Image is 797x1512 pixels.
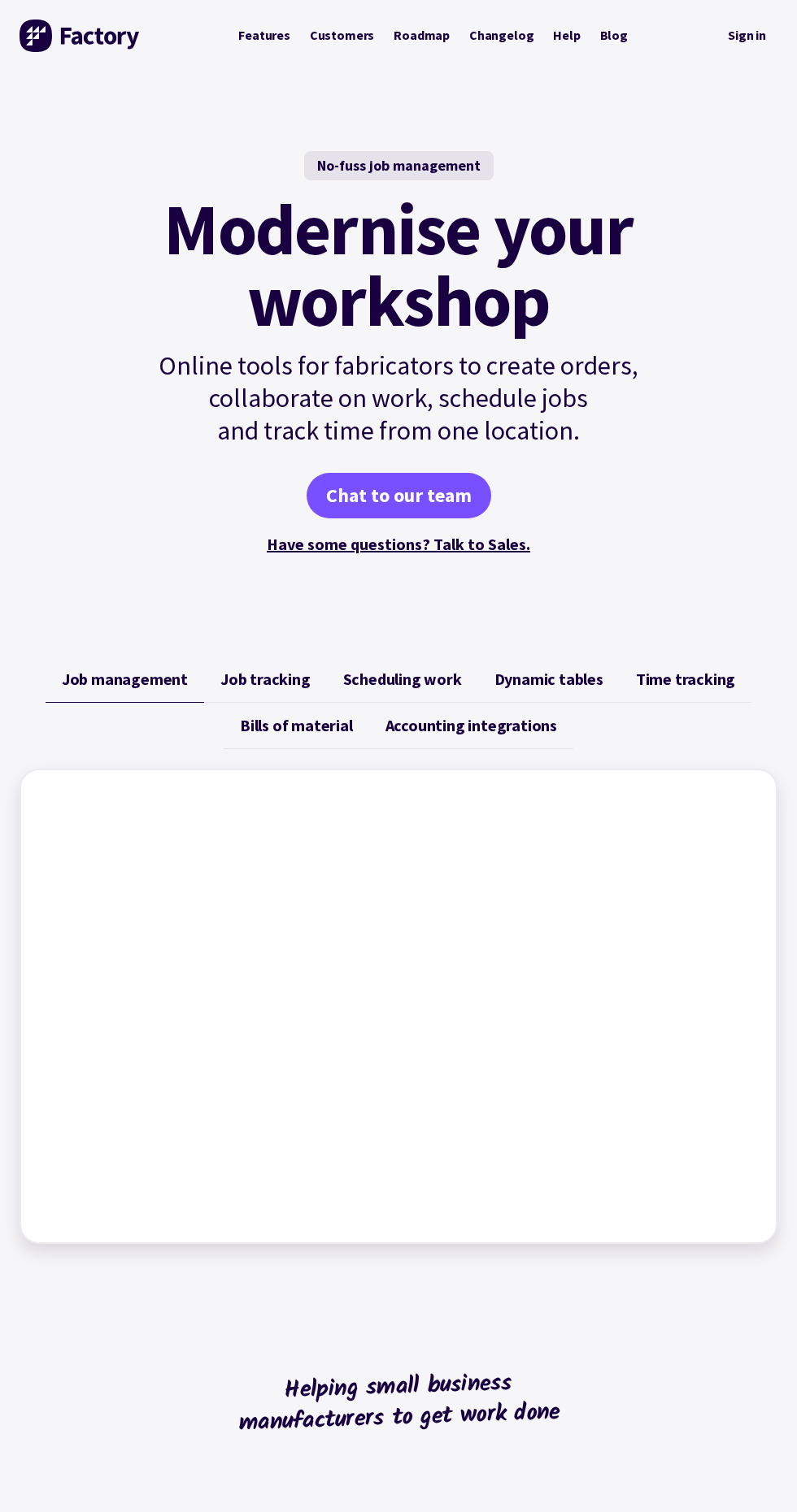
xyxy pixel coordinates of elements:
h2: Helping small business manufacturers to get work done [216,1309,581,1497]
a: Have some questions? Talk to Sales. [267,534,530,554]
iframe: Factory - Job Management [37,786,760,1226]
a: Help [543,20,590,50]
span: Scheduling work [343,669,462,689]
img: Factory [20,19,142,52]
a: Sign in [716,19,777,53]
a: Customers [300,20,384,50]
a: Changelog [459,20,543,50]
a: Features [229,20,300,50]
nav: Secondary Navigation [716,19,777,53]
mark: Modernise your workshop [163,193,633,336]
a: Blog [590,20,638,50]
nav: Primary Navigation [229,20,638,50]
span: Bills of material [240,716,353,735]
span: Time tracking [636,669,735,689]
span: Dynamic tables [494,669,603,689]
span: Job management [62,669,188,689]
div: No-fuss job management [304,151,494,180]
span: Job tracking [220,669,311,689]
a: Roadmap [384,20,459,50]
a: Chat to our team [307,473,491,518]
p: Online tools for fabricators to create orders, collaborate on work, schedule jobs and track time ... [124,349,673,447]
iframe: Chat Widget [716,1434,797,1512]
span: Accounting integrations [385,716,557,735]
